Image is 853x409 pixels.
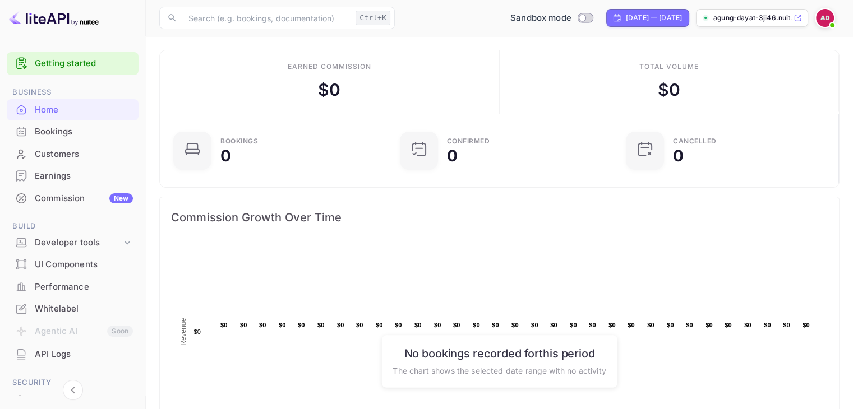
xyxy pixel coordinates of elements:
a: Getting started [35,57,133,70]
text: $0 [511,322,519,328]
text: $0 [764,322,771,328]
text: $0 [647,322,654,328]
text: $0 [531,322,538,328]
div: Confirmed [447,138,490,145]
text: $0 [376,322,383,328]
img: LiteAPI logo [9,9,99,27]
div: Switch to Production mode [506,12,597,25]
text: $0 [337,322,344,328]
text: $0 [803,322,810,328]
div: API Logs [7,343,139,365]
span: Build [7,220,139,233]
div: $ 0 [658,77,680,103]
text: $0 [453,322,460,328]
text: $0 [492,322,499,328]
a: UI Components [7,254,139,275]
a: Customers [7,143,139,164]
div: Customers [7,143,139,165]
span: Sandbox mode [510,12,571,25]
button: Collapse navigation [63,380,83,400]
div: Performance [7,276,139,298]
text: $0 [570,322,577,328]
div: Home [35,104,133,117]
a: Whitelabel [7,298,139,319]
text: $0 [259,322,266,328]
text: $0 [395,322,402,328]
text: $0 [414,322,422,328]
span: Commission Growth Over Time [171,208,828,226]
div: Team management [35,393,133,406]
text: $0 [706,322,713,328]
div: New [109,193,133,203]
text: $0 [193,328,201,335]
text: $0 [220,322,228,328]
div: Developer tools [7,233,139,253]
text: $0 [317,322,325,328]
div: Getting started [7,52,139,75]
div: CommissionNew [7,188,139,210]
span: Security [7,377,139,389]
text: $0 [434,322,441,328]
div: Total volume [639,62,699,72]
div: Earned commission [288,62,371,72]
div: Bookings [220,138,258,145]
div: Earnings [35,170,133,183]
text: $0 [725,322,732,328]
div: API Logs [35,348,133,361]
div: Ctrl+K [356,11,390,25]
text: $0 [783,322,790,328]
p: The chart shows the selected date range with no activity [393,364,606,376]
a: API Logs [7,343,139,364]
text: $0 [667,322,674,328]
text: $0 [744,322,751,328]
text: $0 [589,322,596,328]
div: 0 [673,148,684,164]
text: $0 [279,322,286,328]
text: $0 [628,322,635,328]
img: agung dayat [816,9,834,27]
div: Whitelabel [35,303,133,315]
div: Whitelabel [7,298,139,320]
div: Performance [35,281,133,294]
h6: No bookings recorded for this period [393,346,606,360]
div: UI Components [35,258,133,271]
div: Earnings [7,165,139,187]
span: Business [7,86,139,99]
div: Home [7,99,139,121]
div: 0 [447,148,458,164]
a: Performance [7,276,139,297]
div: Bookings [35,126,133,138]
text: Revenue [179,318,187,345]
div: $ 0 [318,77,340,103]
div: 0 [220,148,231,164]
div: [DATE] — [DATE] [626,13,682,23]
text: $0 [356,322,363,328]
text: $0 [240,322,247,328]
input: Search (e.g. bookings, documentation) [182,7,351,29]
div: Bookings [7,121,139,143]
div: Commission [35,192,133,205]
text: $0 [608,322,616,328]
a: Earnings [7,165,139,186]
a: Bookings [7,121,139,142]
text: $0 [298,322,305,328]
text: $0 [550,322,557,328]
text: $0 [686,322,693,328]
text: $0 [473,322,480,328]
p: agung-dayat-3ji46.nuit... [713,13,791,23]
div: Developer tools [35,236,122,249]
div: CANCELLED [673,138,717,145]
div: UI Components [7,254,139,276]
a: Home [7,99,139,120]
div: Customers [35,148,133,161]
a: CommissionNew [7,188,139,208]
